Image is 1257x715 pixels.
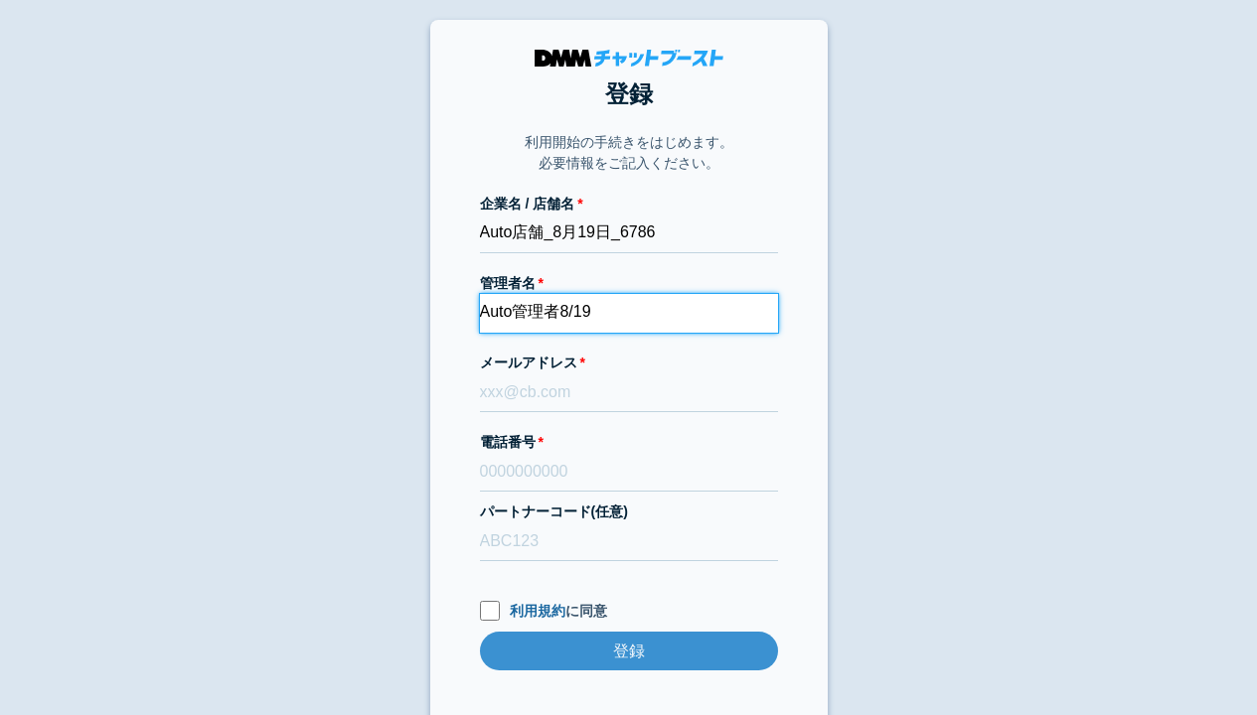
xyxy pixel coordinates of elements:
a: 利用規約 [510,603,565,619]
input: xxx@cb.com [480,373,778,412]
input: 会話 太郎 [480,294,778,333]
img: DMMチャットブースト [535,50,723,67]
input: 登録 [480,632,778,670]
label: に同意 [480,601,778,622]
input: ABC123 [480,522,778,561]
label: 電話番号 [480,432,778,453]
label: 企業名 / 店舗名 [480,194,778,214]
p: 利用開始の手続きをはじめます。 必要情報をご記入ください。 [525,132,733,174]
label: パートナーコード(任意) [480,501,778,522]
label: 管理者名 [480,273,778,294]
input: 株式会社チャットブースト [480,214,778,253]
h1: 登録 [480,76,778,112]
input: 利用規約に同意 [480,601,500,621]
label: メールアドレス [480,353,778,373]
input: 0000000000 [480,453,778,492]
